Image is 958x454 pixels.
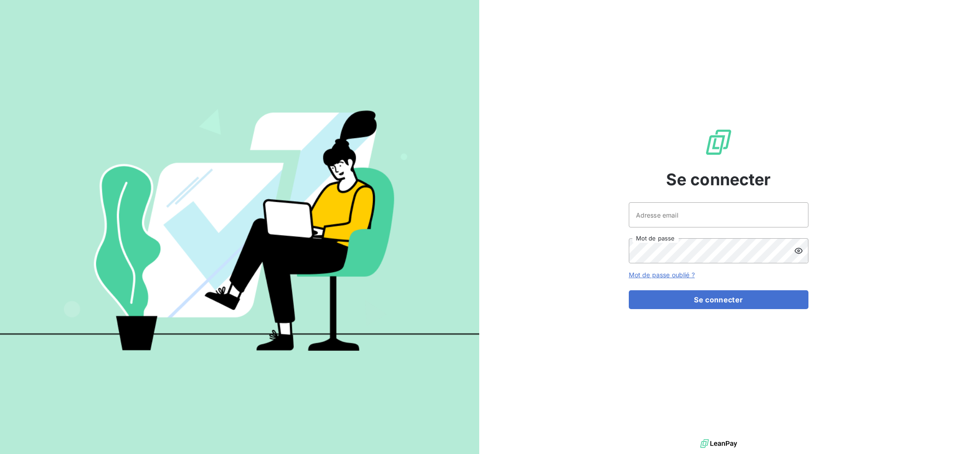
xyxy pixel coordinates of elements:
input: placeholder [629,202,808,227]
a: Mot de passe oublié ? [629,271,695,279]
span: Se connecter [666,167,771,192]
button: Se connecter [629,290,808,309]
img: logo [700,437,737,450]
img: Logo LeanPay [704,128,733,157]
